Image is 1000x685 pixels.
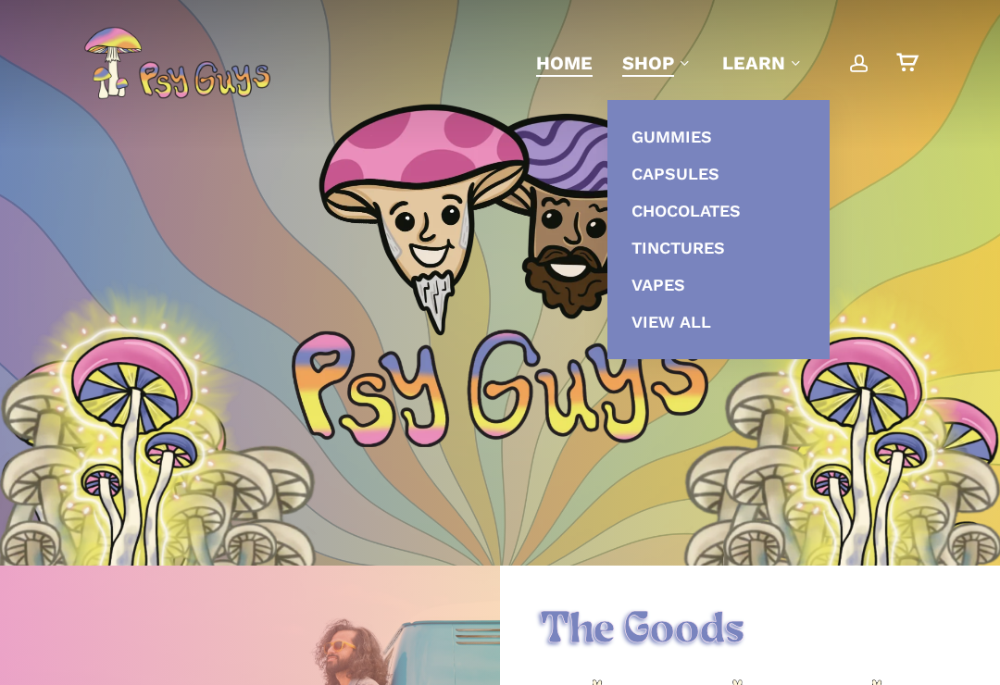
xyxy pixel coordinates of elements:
span: Shop [622,52,674,74]
span: Gummies [631,127,712,146]
img: Colorful psychedelic mushrooms with pink, blue, and yellow patterns on a glowing yellow background. [749,280,981,612]
img: Illustration of a cluster of tall mushrooms with light caps and dark gills, viewed from below. [683,372,961,658]
span: Capsules [631,164,719,183]
a: Gummies [626,118,811,156]
img: Psychedelic PsyGuys Text Logo [292,330,708,447]
a: Shop [622,50,693,76]
img: Colorful psychedelic mushrooms with pink, blue, and yellow patterns on a glowing yellow background. [19,280,251,612]
a: Chocolates [626,193,811,230]
span: View All [631,312,711,331]
span: Tinctures [631,238,725,257]
span: Vapes [631,275,685,294]
a: Learn [722,50,804,76]
span: Chocolates [631,201,741,220]
a: View All [626,304,811,341]
img: PsyGuys [83,26,270,100]
a: Cart [896,53,917,73]
a: Home [536,50,593,76]
span: Learn [722,52,785,74]
a: Capsules [626,156,811,193]
span: Home [536,52,593,74]
h1: The Goods [540,605,961,657]
img: PsyGuys Heads Logo [315,80,685,357]
a: Vapes [626,267,811,304]
a: Tinctures [626,230,811,267]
